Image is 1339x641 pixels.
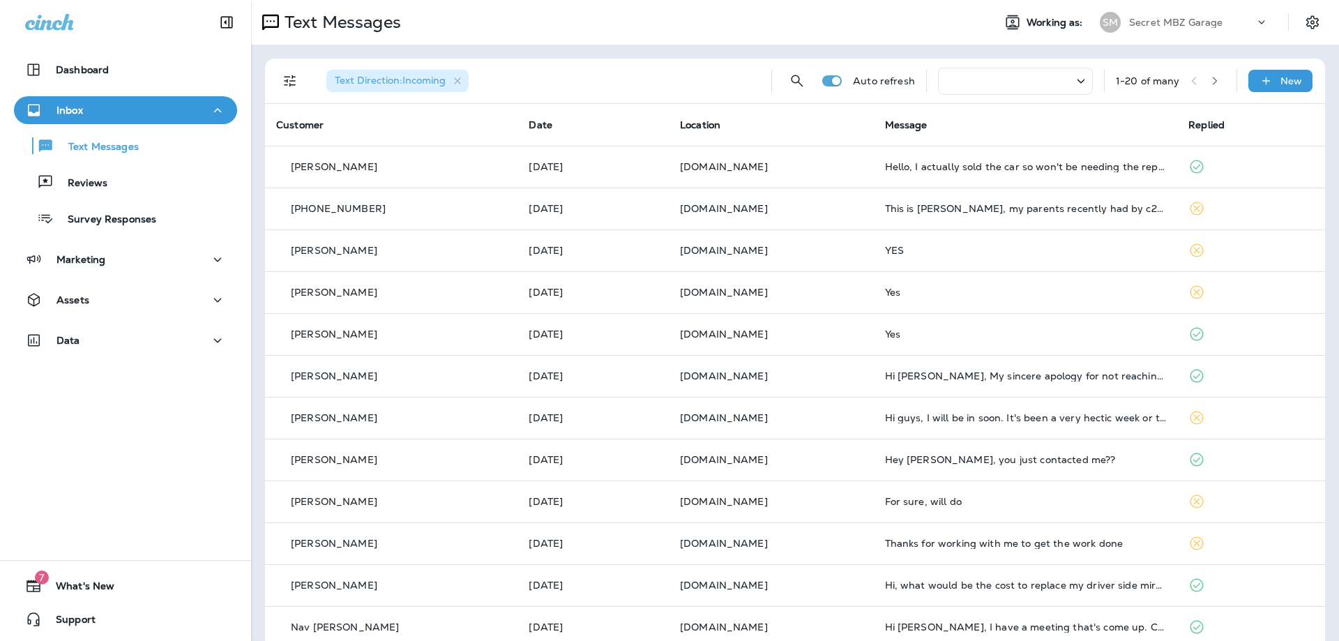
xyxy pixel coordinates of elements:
[680,621,768,633] span: [DOMAIN_NAME]
[291,412,377,423] p: [PERSON_NAME]
[529,621,658,633] p: Sep 16, 2025 05:09 PM
[291,538,377,549] p: [PERSON_NAME]
[1280,75,1302,86] p: New
[885,287,1167,298] div: Yes
[680,202,768,215] span: [DOMAIN_NAME]
[885,119,928,131] span: Message
[291,580,377,591] p: [PERSON_NAME]
[276,67,304,95] button: Filters
[14,286,237,314] button: Assets
[14,131,237,160] button: Text Messages
[529,245,658,256] p: Sep 28, 2025 08:19 AM
[529,203,658,214] p: Sep 29, 2025 12:51 PM
[680,328,768,340] span: [DOMAIN_NAME]
[14,572,237,600] button: 7What's New
[885,412,1167,423] div: Hi guys, I will be in soon. It's been a very hectic week or two
[54,213,156,227] p: Survey Responses
[680,286,768,299] span: [DOMAIN_NAME]
[885,580,1167,591] div: Hi, what would be the cost to replace my driver side mirror, or at least the turn signal portion,...
[35,571,49,585] span: 7
[529,496,658,507] p: Sep 20, 2025 01:47 PM
[326,70,469,92] div: Text Direction:Incoming
[291,329,377,340] p: [PERSON_NAME]
[56,64,109,75] p: Dashboard
[14,605,237,633] button: Support
[291,203,386,214] p: [PHONE_NUMBER]
[56,105,83,116] p: Inbox
[885,329,1167,340] div: Yes
[529,412,658,423] p: Sep 22, 2025 11:30 AM
[680,244,768,257] span: [DOMAIN_NAME]
[680,579,768,591] span: [DOMAIN_NAME]
[529,329,658,340] p: Sep 23, 2025 08:36 PM
[14,167,237,197] button: Reviews
[291,621,399,633] p: Nav [PERSON_NAME]
[291,496,377,507] p: [PERSON_NAME]
[1188,119,1225,131] span: Replied
[1300,10,1325,35] button: Settings
[680,453,768,466] span: [DOMAIN_NAME]
[529,538,658,549] p: Sep 19, 2025 03:24 PM
[853,75,915,86] p: Auto refresh
[529,161,658,172] p: Sep 30, 2025 10:04 AM
[14,204,237,233] button: Survey Responses
[1116,75,1180,86] div: 1 - 20 of many
[1100,12,1121,33] div: SM
[529,454,658,465] p: Sep 22, 2025 11:20 AM
[680,495,768,508] span: [DOMAIN_NAME]
[885,203,1167,214] div: This is Nolan Windham, my parents recently had by c250 fixed up at your place
[279,12,401,33] p: Text Messages
[529,287,658,298] p: Sep 24, 2025 08:47 AM
[14,96,237,124] button: Inbox
[291,287,377,298] p: [PERSON_NAME]
[276,119,324,131] span: Customer
[783,67,811,95] button: Search Messages
[680,119,720,131] span: Location
[56,294,89,306] p: Assets
[291,454,377,465] p: [PERSON_NAME]
[1027,17,1086,29] span: Working as:
[291,370,377,382] p: [PERSON_NAME]
[54,177,107,190] p: Reviews
[14,246,237,273] button: Marketing
[291,161,377,172] p: [PERSON_NAME]
[56,254,105,265] p: Marketing
[680,160,768,173] span: [DOMAIN_NAME]
[529,580,658,591] p: Sep 19, 2025 08:52 AM
[885,496,1167,507] div: For sure, will do
[885,538,1167,549] div: Thanks for working with me to get the work done
[885,161,1167,172] div: Hello, I actually sold the car so won't be needing the repairs anymore.
[207,8,246,36] button: Collapse Sidebar
[885,245,1167,256] div: YES
[680,537,768,550] span: [DOMAIN_NAME]
[1129,17,1223,28] p: Secret MBZ Garage
[885,621,1167,633] div: Hi Louie, I have a meeting that's come up. Can I drop it on Thursday instead? Perhaps first thing...
[42,580,114,597] span: What's New
[885,454,1167,465] div: Hey Jeff, you just contacted me??
[56,335,80,346] p: Data
[291,245,377,256] p: [PERSON_NAME]
[14,56,237,84] button: Dashboard
[529,370,658,382] p: Sep 22, 2025 10:30 PM
[54,141,139,154] p: Text Messages
[680,412,768,424] span: [DOMAIN_NAME]
[335,74,446,86] span: Text Direction : Incoming
[529,119,552,131] span: Date
[680,370,768,382] span: [DOMAIN_NAME]
[42,614,96,631] span: Support
[14,326,237,354] button: Data
[885,370,1167,382] div: Hi Louie, My sincere apology for not reaching back out after my medical appt. earlier today. I wa...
